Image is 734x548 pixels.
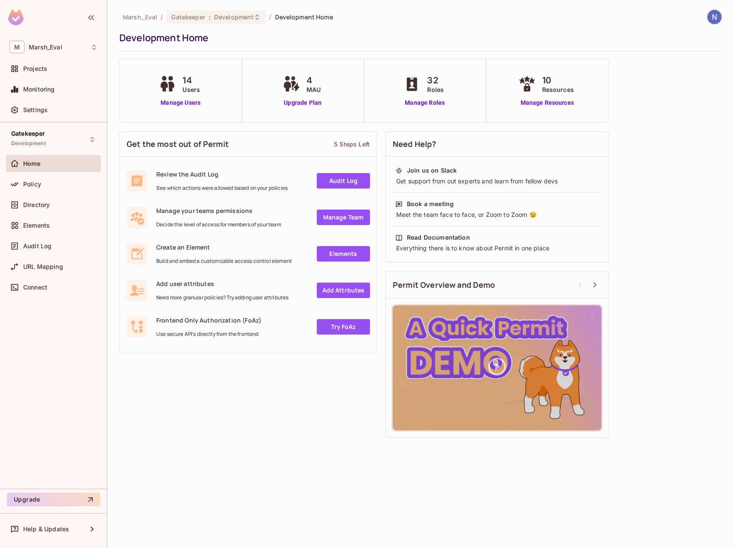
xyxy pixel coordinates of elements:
li: / [269,13,271,21]
span: Decide the level of access for members of your team [156,221,281,228]
a: Manage Users [157,98,204,107]
a: Elements [317,246,370,262]
span: Need Help? [393,139,437,149]
img: SReyMgAAAABJRU5ErkJggg== [8,9,24,25]
span: Need more granular policies? Try adding user attributes [156,294,288,301]
span: Users [182,85,200,94]
span: : [208,14,211,21]
span: Connect [23,284,47,291]
span: Gatekeeper [11,130,45,137]
div: 5 Steps Left [334,140,370,148]
span: 4 [306,74,321,87]
span: Development Home [275,13,333,21]
div: Development Home [119,31,718,44]
span: Gatekeeper [171,13,205,21]
a: Manage Team [317,210,370,225]
a: Add Attrbutes [317,283,370,298]
span: Development [11,140,46,147]
div: Book a meeting [407,200,454,208]
a: Manage Resources [516,98,578,107]
span: M [9,41,24,53]
img: Nikhil Ghodke [707,10,722,24]
span: Get the most out of Permit [127,139,229,149]
div: Read Documentation [407,233,470,242]
span: Frontend Only Authorization (FoAz) [156,316,261,324]
span: Elements [23,222,50,229]
span: Workspace: Marsh_Eval [29,44,62,51]
span: Add user attributes [156,280,288,288]
a: Audit Log [317,173,370,189]
span: Directory [23,201,50,208]
span: Development [214,13,254,21]
span: URL Mapping [23,263,63,270]
span: Settings [23,107,48,113]
span: 32 [427,74,444,87]
span: Audit Log [23,243,52,250]
li: / [161,13,163,21]
span: 10 [542,74,574,87]
span: Help & Updates [23,526,69,533]
button: Upgrade [7,493,100,506]
div: Meet the team face to face, or Zoom to Zoom 😉 [395,210,599,219]
a: Upgrade Plan [281,98,325,107]
span: Resources [542,85,574,94]
span: See which actions were allowed based on your policies [156,185,288,192]
span: Permit Overview and Demo [393,280,495,290]
span: Projects [23,65,47,72]
div: Everything there is to know about Permit in one place [395,244,599,253]
span: Review the Audit Log [156,170,288,178]
span: Policy [23,181,41,188]
span: MAU [306,85,321,94]
span: Build and embed a customizable access control element [156,258,292,265]
div: Get support from out experts and learn from fellow devs [395,177,599,186]
span: the active workspace [123,13,157,21]
span: 14 [182,74,200,87]
span: Home [23,160,41,167]
span: Monitoring [23,86,55,93]
span: Use secure API's directly from the frontend [156,331,261,338]
span: Create an Element [156,243,292,251]
span: Roles [427,85,444,94]
div: Join us on Slack [407,166,457,175]
a: Manage Roles [401,98,448,107]
a: Try FoAz [317,319,370,335]
span: Manage your teams permissions [156,207,281,215]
